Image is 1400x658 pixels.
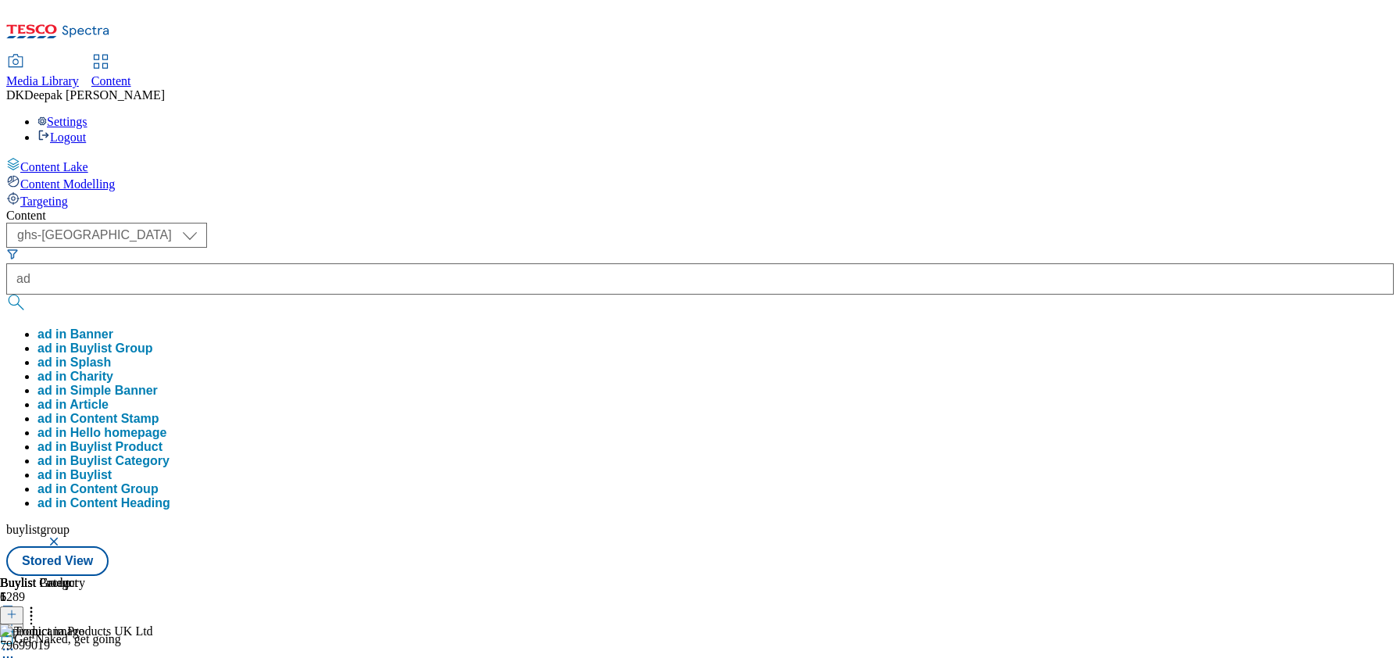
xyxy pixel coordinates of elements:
button: ad in Content Heading [37,496,170,510]
div: ad in [37,482,159,496]
button: ad in Buylist Product [37,440,162,454]
button: ad in Charity [37,370,113,384]
span: Charity [70,370,113,383]
span: DK [6,88,24,102]
a: Content [91,55,131,88]
span: Content Stamp [70,412,159,425]
a: Content Lake [6,157,1394,174]
button: ad in Content Group [37,482,159,496]
a: Targeting [6,191,1394,209]
a: Content Modelling [6,174,1394,191]
a: Logout [37,131,86,144]
div: ad in [37,370,113,384]
button: ad in Article [37,398,109,412]
div: ad in [37,454,170,468]
button: ad in Banner [37,327,113,342]
span: Content Modelling [20,177,115,191]
span: Content [91,74,131,88]
span: buylistgroup [6,523,70,536]
button: Stored View [6,546,109,576]
button: ad in Simple Banner [37,384,158,398]
input: Search [6,263,1394,295]
button: ad in Buylist Category [37,454,170,468]
button: ad in Content Stamp [37,412,159,426]
div: ad in [37,342,153,356]
span: Media Library [6,74,79,88]
span: Deepak [PERSON_NAME] [24,88,165,102]
span: Buylist Category [70,454,170,467]
span: Targeting [20,195,68,208]
a: Settings [37,115,87,128]
div: ad in [37,412,159,426]
div: Content [6,209,1394,223]
a: Media Library [6,55,79,88]
button: ad in Splash [37,356,111,370]
svg: Search Filters [6,248,19,260]
button: ad in Buylist Group [37,342,153,356]
span: Content Group [70,482,159,495]
span: Content Lake [20,160,88,173]
span: Buylist Group [70,342,153,355]
button: ad in Hello homepage [37,426,166,440]
button: ad in Buylist [37,468,112,482]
